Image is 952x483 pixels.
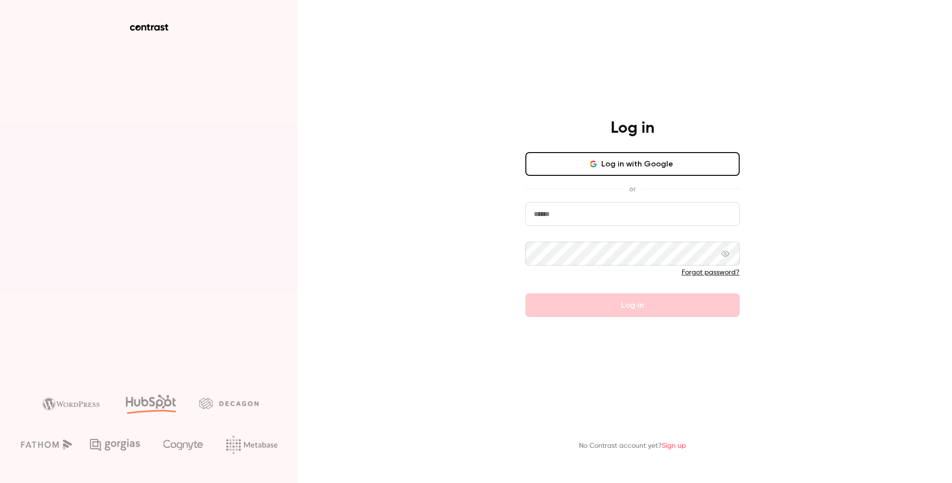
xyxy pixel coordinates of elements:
[525,152,740,176] button: Log in with Google
[624,184,640,194] span: or
[662,442,686,449] a: Sign up
[579,441,686,451] p: No Contrast account yet?
[611,118,654,138] h4: Log in
[682,269,740,276] a: Forgot password?
[199,398,258,409] img: decagon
